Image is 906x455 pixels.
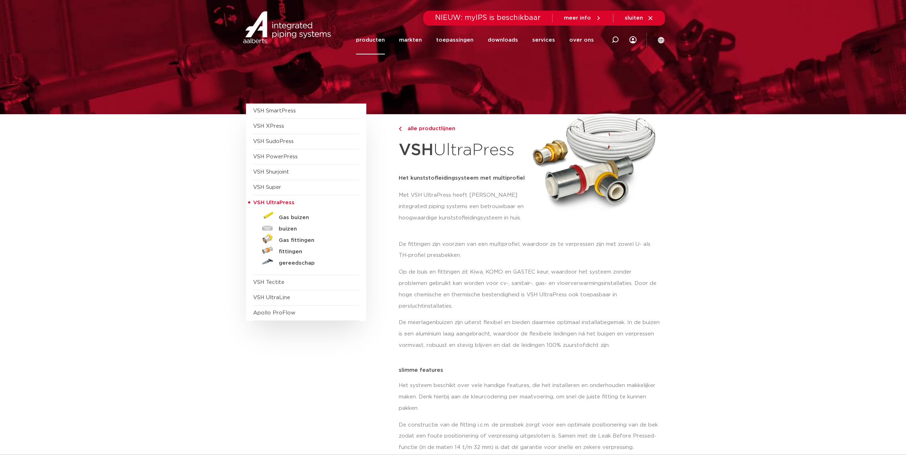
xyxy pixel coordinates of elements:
img: chevron-right.svg [399,127,402,131]
a: fittingen [253,245,359,256]
h5: gereedschap [279,260,349,266]
h5: Gas buizen [279,215,349,221]
a: VSH XPress [253,123,284,129]
a: alle productlijnen [399,125,528,133]
a: VSH UltraLine [253,295,290,300]
h5: Gas fittingen [279,237,349,244]
a: over ons [569,26,594,54]
p: De meerlagenbuizen zijn uiterst flexibel en bieden daarmee optimaal installatiegemak. In de buize... [399,317,660,351]
a: VSH SudoPress [253,139,294,144]
span: NIEUW: myIPS is beschikbaar [435,14,541,21]
span: alle productlijnen [403,126,455,131]
h5: Het kunststofleidingsysteem met multiprofiel [399,173,528,184]
a: VSH Shurjoint [253,169,289,175]
a: VSH Tectite [253,280,284,285]
h5: buizen [279,226,349,232]
p: Het systeem beschikt over vele handige features, die het installeren en onderhouden makkelijker m... [399,380,660,414]
div: my IPS [629,26,637,54]
span: sluiten [625,15,643,21]
strong: VSH [399,142,434,158]
a: VSH Super [253,185,281,190]
span: VSH UltraPress [253,200,294,205]
p: Met VSH UltraPress heeft [PERSON_NAME] integrated piping systems een betrouwbaar en hoogwaardige ... [399,190,528,224]
a: meer info [564,15,602,21]
a: toepassingen [436,26,473,54]
p: De constructie van de fitting i.c.m. de pressbek zorgt voor een optimale positionering van de bek... [399,419,660,454]
p: De fittingen zijn voorzien van een multiprofiel, waardoor ze te verpressen zijn met zowel U- als ... [399,239,660,261]
h1: UltraPress [399,137,528,164]
a: buizen [253,222,359,233]
span: meer info [564,15,591,21]
a: VSH PowerPress [253,154,298,159]
p: Op de buis en fittingen zit Kiwa, KOMO en GASTEC keur, waardoor het systeem zonder problemen gebr... [399,266,660,312]
a: sluiten [625,15,654,21]
a: Apollo ProFlow [253,310,295,316]
a: producten [356,26,385,54]
a: services [532,26,555,54]
a: Gas buizen [253,211,359,222]
nav: Menu [356,26,594,54]
a: gereedschap [253,256,359,268]
a: Gas fittingen [253,233,359,245]
a: markten [399,26,422,54]
a: downloads [488,26,518,54]
a: VSH SmartPress [253,108,296,113]
p: slimme features [399,367,660,373]
h5: fittingen [279,249,349,255]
